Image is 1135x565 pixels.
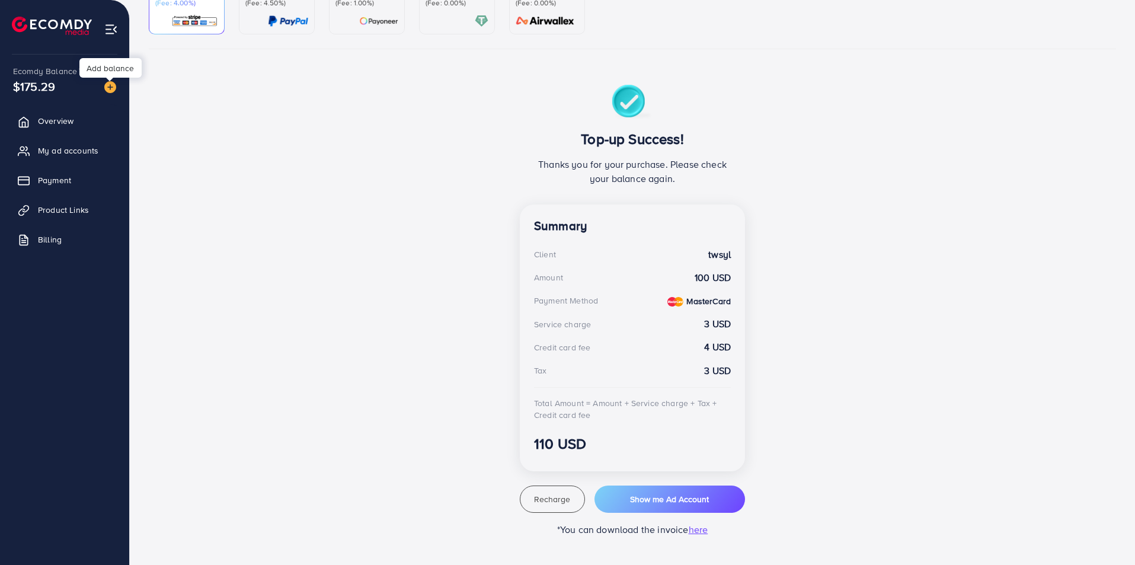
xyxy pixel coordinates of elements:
h3: Top-up Success! [534,130,731,148]
span: Ecomdy Balance [13,65,77,77]
strong: MasterCard [686,295,731,307]
span: $175.29 [21,64,47,109]
div: Total Amount = Amount + Service charge + Tax + Credit card fee [534,397,731,422]
span: My ad accounts [38,145,98,157]
h3: 110 USD [534,435,731,452]
div: Tax [534,365,546,376]
span: Billing [38,234,62,245]
img: card [359,14,398,28]
div: Add balance [79,58,142,78]
div: Service charge [534,318,591,330]
p: *You can download the invoice [520,522,745,537]
iframe: Chat [1085,512,1126,556]
img: menu [104,23,118,36]
img: card [268,14,308,28]
span: Product Links [38,204,89,216]
div: Credit card fee [534,341,590,353]
img: success [612,85,654,121]
img: card [475,14,488,28]
img: card [512,14,578,28]
div: Client [534,248,556,260]
button: Recharge [520,486,585,513]
strong: 100 USD [695,271,731,285]
div: Amount [534,272,563,283]
strong: 3 USD [704,364,731,378]
span: Overview [38,115,73,127]
p: Thanks you for your purchase. Please check your balance again. [534,157,731,186]
strong: 4 USD [704,340,731,354]
a: Payment [9,168,120,192]
span: Payment [38,174,71,186]
img: card [171,14,218,28]
button: Show me Ad Account [594,486,745,513]
span: Recharge [534,493,570,505]
h4: Summary [534,219,731,234]
strong: twsyl [708,248,731,261]
a: Billing [9,228,120,251]
a: My ad accounts [9,139,120,162]
span: Show me Ad Account [630,493,709,505]
img: image [104,81,116,93]
img: credit [667,297,683,307]
a: Overview [9,109,120,133]
div: Payment Method [534,295,598,307]
span: here [689,523,708,536]
img: logo [12,17,92,35]
a: Product Links [9,198,120,222]
strong: 3 USD [704,317,731,331]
